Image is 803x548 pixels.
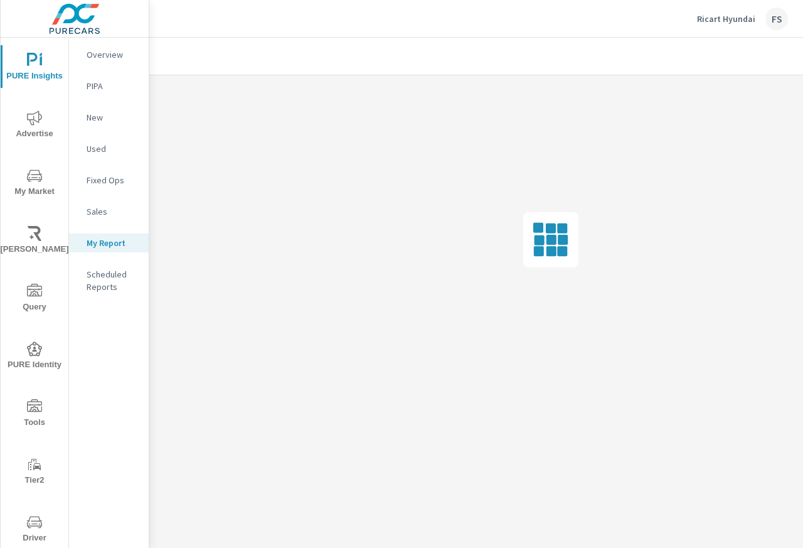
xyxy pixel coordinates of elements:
span: My Market [4,168,65,199]
span: PURE Insights [4,53,65,83]
p: PIPA [87,80,139,92]
div: New [69,108,149,127]
p: Scheduled Reports [87,268,139,293]
p: Overview [87,48,139,61]
span: [PERSON_NAME] [4,226,65,257]
div: Sales [69,202,149,221]
p: Ricart Hyundai [697,13,755,24]
span: Query [4,284,65,314]
span: Advertise [4,110,65,141]
div: PIPA [69,77,149,95]
span: Tools [4,399,65,430]
span: PURE Identity [4,341,65,372]
div: Scheduled Reports [69,265,149,296]
p: New [87,111,139,124]
p: My Report [87,237,139,249]
div: My Report [69,234,149,252]
div: Fixed Ops [69,171,149,190]
span: Driver [4,515,65,545]
div: FS [765,8,788,30]
p: Sales [87,205,139,218]
div: Used [69,139,149,158]
div: Overview [69,45,149,64]
p: Used [87,142,139,155]
p: Fixed Ops [87,174,139,186]
span: Tier2 [4,457,65,488]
